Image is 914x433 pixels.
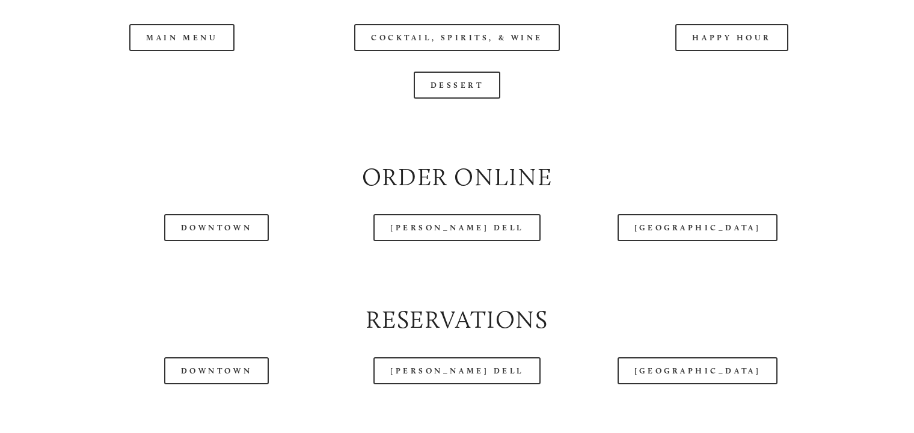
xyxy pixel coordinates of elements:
[55,302,859,337] h2: Reservations
[373,214,541,241] a: [PERSON_NAME] Dell
[618,214,778,241] a: [GEOGRAPHIC_DATA]
[55,160,859,194] h2: Order Online
[618,357,778,384] a: [GEOGRAPHIC_DATA]
[164,357,269,384] a: Downtown
[164,214,269,241] a: Downtown
[373,357,541,384] a: [PERSON_NAME] Dell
